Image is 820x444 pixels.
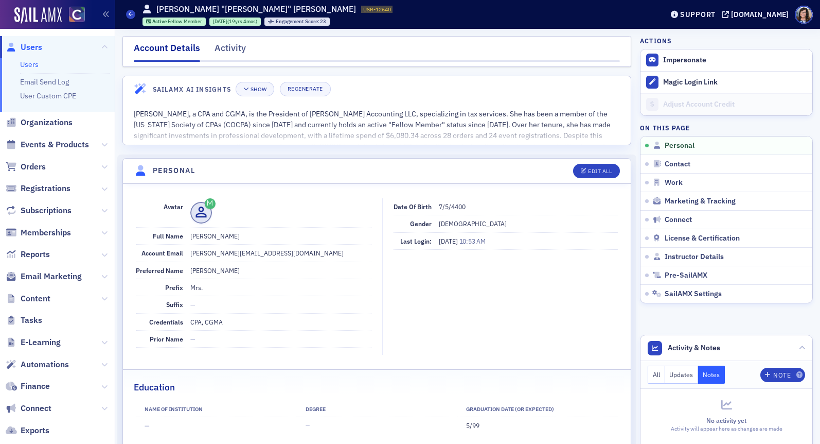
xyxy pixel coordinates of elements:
[698,366,725,384] button: Notes
[731,10,789,19] div: [DOMAIN_NAME]
[145,421,150,430] span: —
[21,183,70,194] span: Registrations
[209,18,261,26] div: 2006-05-31 00:00:00
[6,42,42,53] a: Users
[215,41,246,60] div: Activity
[306,422,310,429] span: —
[640,71,812,93] button: Magic Login Link
[21,293,50,304] span: Content
[14,7,62,24] img: SailAMX
[6,403,51,414] a: Connect
[134,381,175,394] h2: Education
[251,87,266,92] div: Show
[21,139,89,150] span: Events & Products
[164,202,183,211] span: Avatar
[136,266,183,275] span: Preferred Name
[665,366,699,384] button: Updates
[6,205,72,216] a: Subscriptions
[20,77,69,87] a: Email Send Log
[6,161,46,173] a: Orders
[665,197,736,206] span: Marketing & Tracking
[648,425,805,433] div: Activity will appear here as changes are made
[190,279,371,296] dd: Mrs.
[573,164,619,178] button: Edit All
[410,219,432,228] span: Gender
[20,91,76,100] a: User Custom CPE
[21,271,82,282] span: Email Marketing
[141,249,183,257] span: Account Email
[62,7,85,24] a: View Homepage
[588,168,612,174] div: Edit All
[152,18,168,25] span: Active
[21,359,69,370] span: Automations
[663,78,807,87] div: Magic Login Link
[134,41,200,62] div: Account Details
[190,262,371,279] dd: [PERSON_NAME]
[663,100,807,109] div: Adjust Account Credit
[190,335,195,343] span: —
[166,300,183,309] span: Suffix
[722,11,792,18] button: [DOMAIN_NAME]
[190,228,371,244] dd: [PERSON_NAME]
[20,60,39,69] a: Users
[640,93,812,115] a: Adjust Account Credit
[6,139,89,150] a: Events & Products
[236,82,274,96] button: Show
[439,215,618,232] dd: [DEMOGRAPHIC_DATA]
[665,160,690,169] span: Contact
[6,183,70,194] a: Registrations
[156,4,356,15] h1: [PERSON_NAME] "[PERSON_NAME]" [PERSON_NAME]
[665,215,692,225] span: Connect
[439,237,459,245] span: [DATE]
[153,84,231,94] h4: SailAMX AI Insights
[665,289,722,299] span: SailAMX Settings
[795,6,813,24] span: Profile
[665,178,683,187] span: Work
[6,227,71,238] a: Memberships
[190,300,195,309] span: —
[6,293,50,304] a: Content
[640,123,813,132] h4: On this page
[165,283,183,292] span: Prefix
[146,18,203,25] a: Active Fellow Member
[6,359,69,370] a: Automations
[439,202,466,211] span: 7/5/4400
[680,10,716,19] div: Support
[21,117,73,128] span: Organizations
[665,271,707,280] span: Pre-SailAMX
[665,252,724,262] span: Instructor Details
[153,232,183,240] span: Full Name
[21,42,42,53] span: Users
[400,237,432,245] span: Last Login:
[142,18,206,26] div: Active: Active: Fellow Member
[665,234,740,243] span: License & Certification
[640,36,672,45] h4: Actions
[6,271,82,282] a: Email Marketing
[21,381,50,392] span: Finance
[6,315,42,326] a: Tasks
[21,205,72,216] span: Subscriptions
[21,315,42,326] span: Tasks
[264,18,330,26] div: Engagement Score: 23
[648,416,805,425] div: No activity yet
[457,402,618,417] th: Graduation Date (Or Expected)
[459,237,486,245] span: 10:53 AM
[21,227,71,238] span: Memberships
[21,403,51,414] span: Connect
[69,7,85,23] img: SailAMX
[6,117,73,128] a: Organizations
[394,202,432,211] span: Date of Birth
[280,82,331,96] button: Regenerate
[760,368,805,382] button: Note
[663,56,706,65] button: Impersonate
[6,425,49,436] a: Exports
[21,161,46,173] span: Orders
[276,18,320,25] span: Engagement Score :
[6,249,50,260] a: Reports
[213,18,257,25] div: (19yrs 4mos)
[190,245,371,261] dd: [PERSON_NAME][EMAIL_ADDRESS][DOMAIN_NAME]
[668,343,720,353] span: Activity & Notes
[665,141,694,150] span: Personal
[190,314,371,330] dd: CPA, CGMA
